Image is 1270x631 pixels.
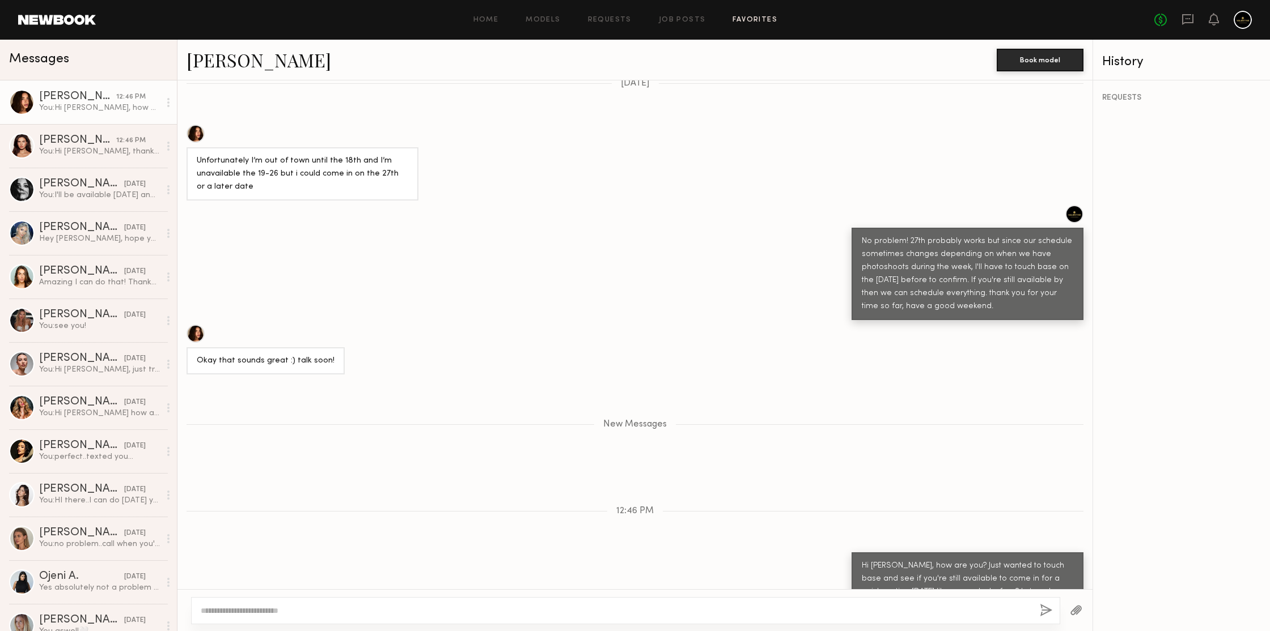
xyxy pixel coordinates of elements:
[9,53,69,66] span: Messages
[39,321,160,331] div: You: see you!
[124,179,146,190] div: [DATE]
[124,223,146,233] div: [DATE]
[39,309,124,321] div: [PERSON_NAME]
[39,233,160,244] div: Hey [PERSON_NAME], hope you’re doing well. My sister’s instagram is @trapfordom
[39,190,160,201] div: You: I'll be available [DATE] and [DATE] if you can do that
[603,420,667,429] span: New Messages
[997,54,1083,64] a: Book model
[39,440,124,451] div: [PERSON_NAME]
[39,266,124,277] div: [PERSON_NAME]
[197,355,335,368] div: Okay that sounds great :) talk soon!
[197,155,408,194] div: Unfortunately I’m out of town until the 18th and I’m unavailable the 19-26 but i could come in on...
[124,528,146,539] div: [DATE]
[39,408,160,419] div: You: Hi [PERSON_NAME] how are you? My name is [PERSON_NAME] and I work for a company called Valen...
[39,277,160,288] div: Amazing I can do that! Thanks so much & looking forward to meeting you!!
[862,235,1073,313] div: No problem! 27th probably works but since our schedule sometimes changes depending on when we hav...
[39,91,116,103] div: [PERSON_NAME]
[862,560,1073,612] div: Hi [PERSON_NAME], how are you? Just wanted to touch base and see if you're still available to com...
[39,571,124,582] div: Ojeni A.
[124,615,146,626] div: [DATE]
[39,615,124,626] div: [PERSON_NAME]
[39,582,160,593] div: Yes absolutely not a problem at all!
[124,441,146,451] div: [DATE]
[526,16,560,24] a: Models
[39,146,160,157] div: You: Hi [PERSON_NAME], thank you for reaching out! I'm available to have you for a quick casting ...
[39,539,160,549] div: You: no problem..call when you're by the gate
[124,484,146,495] div: [DATE]
[39,484,124,495] div: [PERSON_NAME]
[616,506,654,516] span: 12:46 PM
[39,135,116,146] div: [PERSON_NAME]
[39,353,124,364] div: [PERSON_NAME]
[124,266,146,277] div: [DATE]
[124,397,146,408] div: [DATE]
[39,495,160,506] div: You: HI there..I can do [DATE] yes..also [DATE] if you prefer.
[116,92,146,103] div: 12:46 PM
[997,49,1083,71] button: Book model
[124,353,146,364] div: [DATE]
[124,572,146,582] div: [DATE]
[1102,94,1261,102] div: REQUESTS
[39,364,160,375] div: You: Hi [PERSON_NAME], just trying to reach out again about the ecomm gig, to see if you're still...
[116,135,146,146] div: 12:46 PM
[1102,56,1261,69] div: History
[39,527,124,539] div: [PERSON_NAME]
[588,16,632,24] a: Requests
[187,48,331,72] a: [PERSON_NAME]
[124,310,146,321] div: [DATE]
[39,451,160,462] div: You: perfect..texted you...
[39,178,124,190] div: [PERSON_NAME]
[733,16,777,24] a: Favorites
[39,222,124,233] div: [PERSON_NAME]
[39,103,160,113] div: You: Hi [PERSON_NAME], how are you? Just wanted to touch base and see if you're still available t...
[621,79,650,88] span: [DATE]
[659,16,706,24] a: Job Posts
[473,16,499,24] a: Home
[39,396,124,408] div: [PERSON_NAME]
